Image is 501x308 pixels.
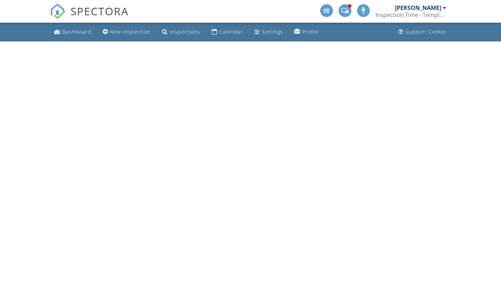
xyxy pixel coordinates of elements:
[51,26,94,39] a: Dashboard
[375,11,446,18] div: Inspection Time - Temple/Waco
[50,10,129,24] a: SPECTORA
[169,28,200,35] div: Inspections
[291,26,322,39] a: Profile
[50,4,66,19] img: The Best Home Inspection Software - Spectora
[405,28,447,35] div: Support Center
[110,28,151,35] div: New Inspection
[209,26,246,39] a: Calendar
[100,26,154,39] a: New Inspection
[71,4,129,18] span: SPECTORA
[262,28,283,35] div: Settings
[395,4,441,11] div: [PERSON_NAME]
[302,28,319,35] div: Profile
[395,26,450,39] a: Support Center
[252,26,286,39] a: Settings
[62,28,91,35] div: Dashboard
[159,26,203,39] a: Inspections
[219,28,243,35] div: Calendar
